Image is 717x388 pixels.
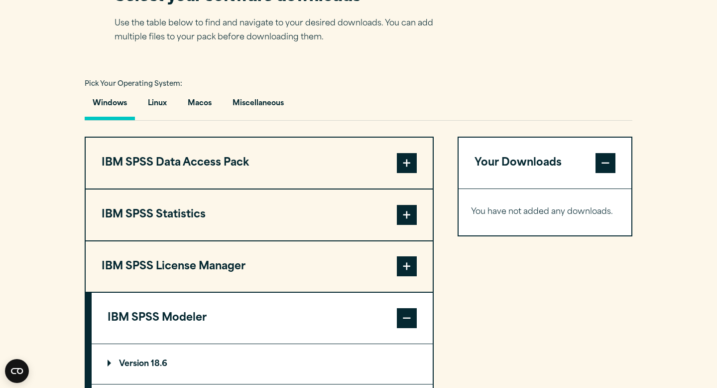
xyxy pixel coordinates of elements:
[140,92,175,120] button: Linux
[459,189,631,235] div: Your Downloads
[5,359,29,383] button: Open CMP widget
[108,360,167,368] p: Version 18.6
[115,16,448,45] p: Use the table below to find and navigate to your desired downloads. You can add multiple files to...
[180,92,220,120] button: Macos
[85,92,135,120] button: Windows
[471,205,619,219] p: You have not added any downloads.
[86,241,433,292] button: IBM SPSS License Manager
[86,138,433,189] button: IBM SPSS Data Access Pack
[459,138,631,189] button: Your Downloads
[85,81,182,87] span: Pick Your Operating System:
[92,293,433,344] button: IBM SPSS Modeler
[86,190,433,240] button: IBM SPSS Statistics
[225,92,292,120] button: Miscellaneous
[92,344,433,384] summary: Version 18.6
